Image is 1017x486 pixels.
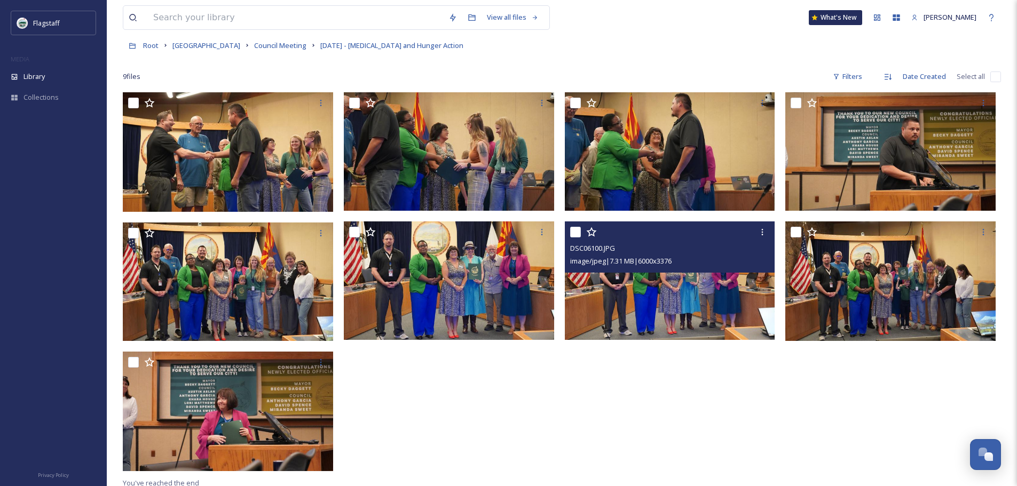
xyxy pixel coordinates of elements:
[254,39,306,52] a: Council Meeting
[143,39,159,52] a: Root
[957,71,985,82] span: Select all
[38,468,69,481] a: Privacy Policy
[17,18,28,28] img: images%20%282%29.jpeg
[570,243,615,253] span: DSC06100.JPG
[23,92,59,102] span: Collections
[148,6,443,29] input: Search your library
[23,71,45,82] span: Library
[38,472,69,479] span: Privacy Policy
[785,92,996,211] img: DSC06122.JPG
[570,256,672,266] span: image/jpeg | 7.31 MB | 6000 x 3376
[897,66,951,87] div: Date Created
[33,18,60,28] span: Flagstaff
[172,41,240,50] span: [GEOGRAPHIC_DATA]
[565,221,775,340] img: DSC06100.JPG
[809,10,862,25] a: What's New
[320,41,463,50] span: [DATE] - [MEDICAL_DATA] and Hunger Action
[970,439,1001,470] button: Open Chat
[785,221,998,341] img: DSC06111.JPG
[123,92,335,212] img: DSC06130.JPG
[254,41,306,50] span: Council Meeting
[123,222,333,341] img: DSC06115.JPG
[344,221,554,340] img: DSC06104.JPG
[320,39,463,52] a: [DATE] - [MEDICAL_DATA] and Hunger Action
[123,352,335,471] img: DSC06110.JPG
[827,66,868,87] div: Filters
[143,41,159,50] span: Root
[906,7,982,28] a: [PERSON_NAME]
[344,92,554,211] img: DSC06132.JPG
[565,92,775,211] img: DSC06129.JPG
[924,12,976,22] span: [PERSON_NAME]
[11,55,29,63] span: MEDIA
[172,39,240,52] a: [GEOGRAPHIC_DATA]
[123,71,140,82] span: 9 file s
[482,7,544,28] a: View all files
